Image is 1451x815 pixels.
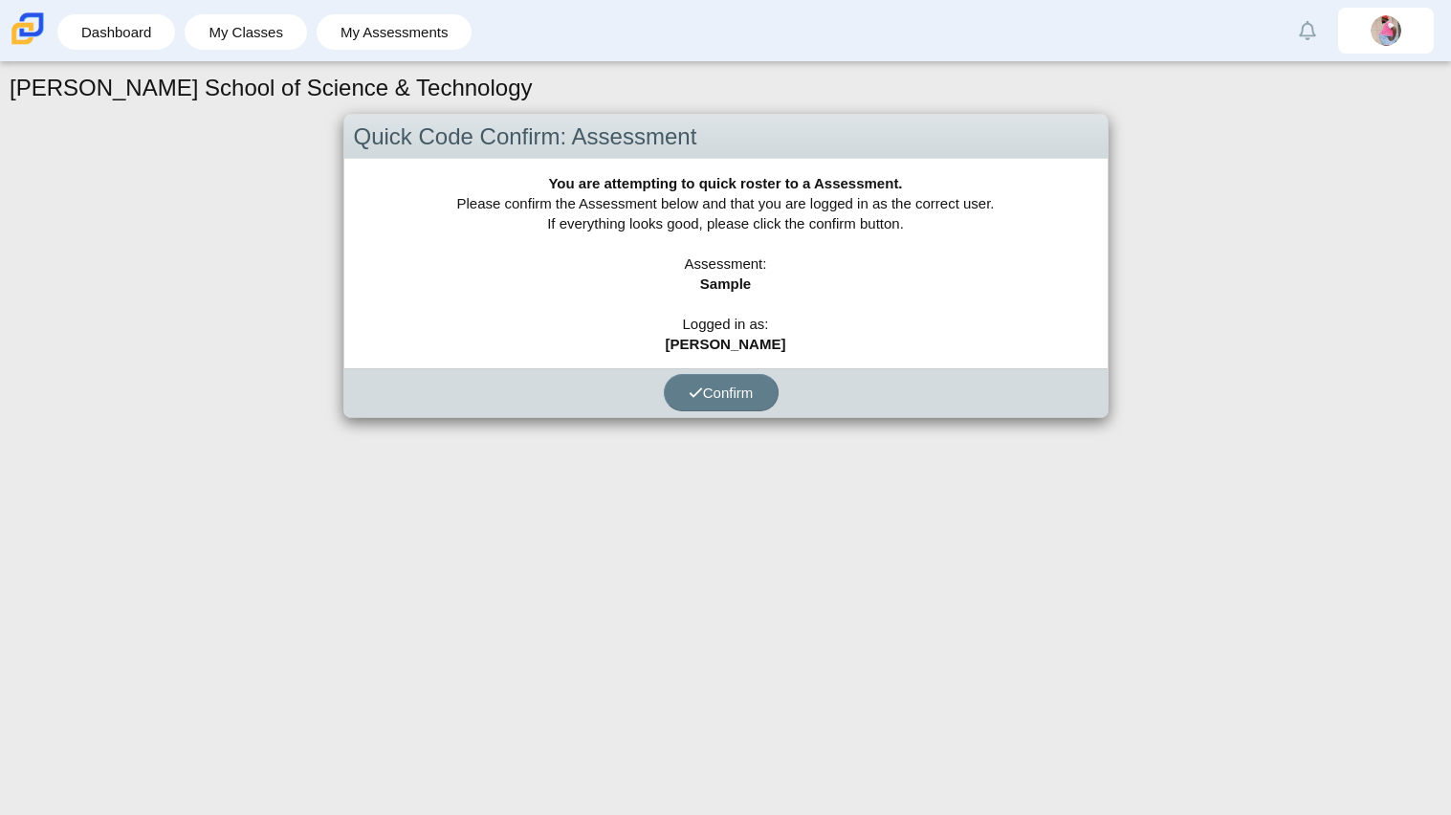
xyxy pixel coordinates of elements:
[1286,10,1329,52] a: Alerts
[326,14,463,50] a: My Assessments
[10,72,533,104] h1: [PERSON_NAME] School of Science & Technology
[8,9,48,49] img: Carmen School of Science & Technology
[344,159,1108,368] div: Please confirm the Assessment below and that you are logged in as the correct user. If everything...
[1338,8,1434,54] a: brandon.eusebio-so.SFZwnc
[67,14,165,50] a: Dashboard
[700,275,751,292] b: Sample
[8,35,48,52] a: Carmen School of Science & Technology
[689,385,754,401] span: Confirm
[548,175,902,191] b: You are attempting to quick roster to a Assessment.
[666,336,786,352] b: [PERSON_NAME]
[1371,15,1401,46] img: brandon.eusebio-so.SFZwnc
[194,14,297,50] a: My Classes
[344,115,1108,160] div: Quick Code Confirm: Assessment
[664,374,779,411] button: Confirm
